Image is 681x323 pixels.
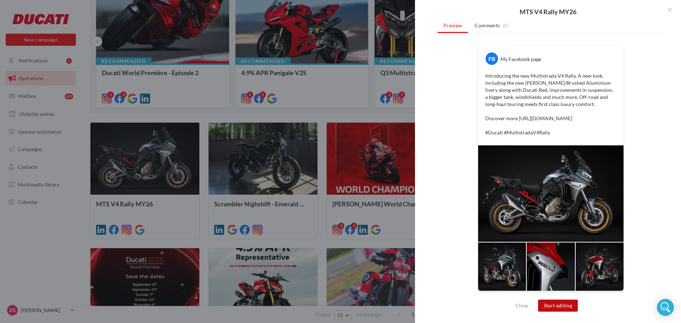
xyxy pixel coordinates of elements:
button: Start editing [538,300,578,312]
div: My Facebook page [500,56,541,63]
span: Comments [475,22,500,29]
button: Close [513,301,531,310]
div: Open Intercom Messenger [657,299,674,316]
div: MTS V4 Rally MY26 [426,9,670,15]
div: Non-contractual preview [478,291,624,300]
p: Introducing the new Multistrada V4 Rally. A new look, including the new [PERSON_NAME]/Brushed Alu... [485,72,616,136]
span: (0) [503,23,509,28]
div: FB [486,52,498,65]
